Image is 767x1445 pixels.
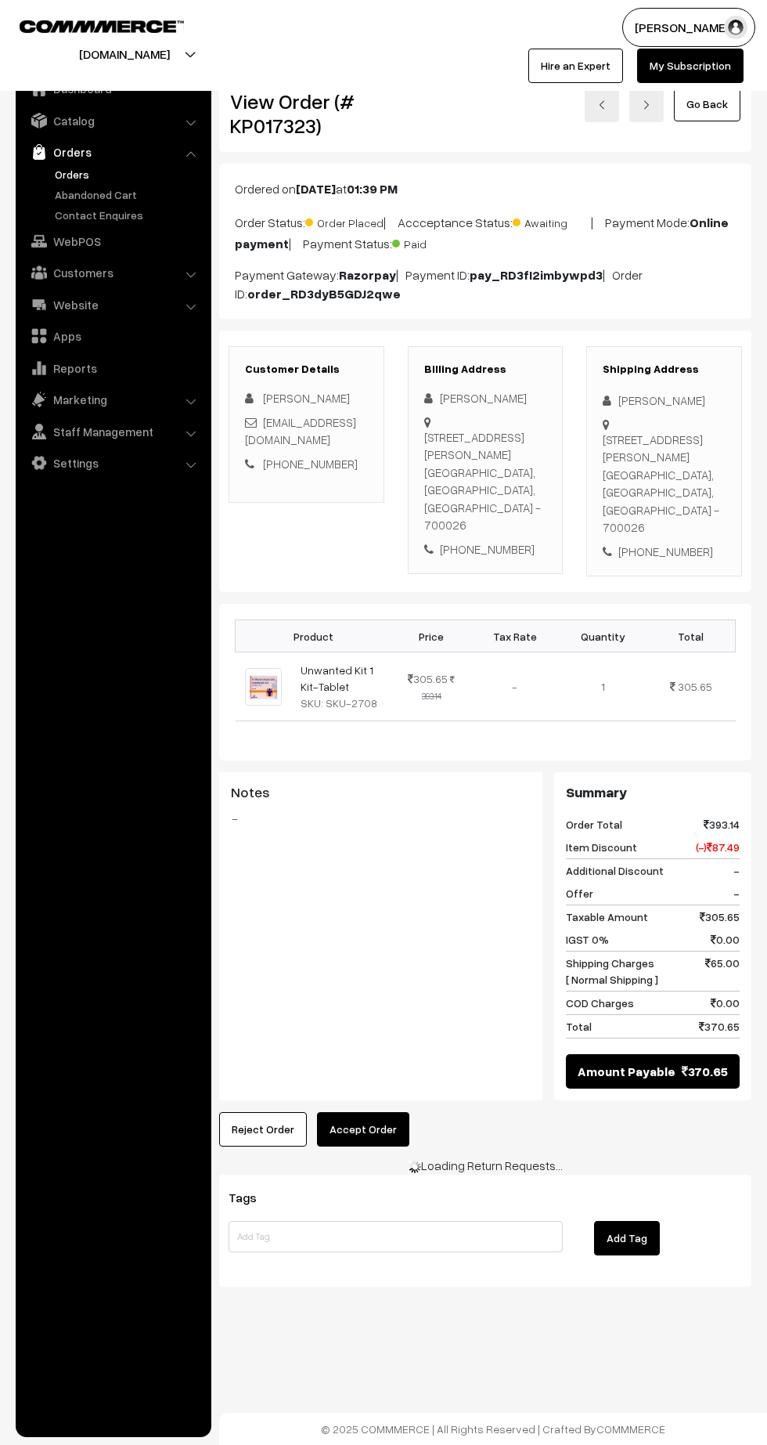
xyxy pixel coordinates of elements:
[528,49,623,83] a: Hire an Expert
[20,227,206,255] a: WebPOS
[711,995,740,1011] span: 0.00
[566,909,648,925] span: Taxable Amount
[424,540,547,558] div: [PHONE_NUMBER]
[347,181,398,197] b: 01:39 PM
[236,620,392,652] th: Product
[51,207,206,223] a: Contact Enquires
[20,258,206,287] a: Customers
[229,1190,275,1205] span: Tags
[566,839,637,855] span: Item Discount
[594,1221,660,1255] button: Add Tag
[637,49,744,83] a: My Subscription
[705,955,740,988] span: 65.00
[603,363,726,376] h3: Shipping Address
[301,695,383,711] div: SKU: SKU-2708
[20,354,206,382] a: Reports
[471,652,559,721] td: -
[339,267,396,283] b: Razorpay
[231,809,531,828] blockquote: -
[409,1161,421,1173] img: ajax-load-sm.gif
[247,286,401,302] b: order_RD3dyB5GDJ2qwe
[566,862,664,879] span: Additional Discount
[700,909,740,925] span: 305.65
[245,415,356,447] a: [EMAIL_ADDRESS][DOMAIN_NAME]
[424,428,547,534] div: [STREET_ADDRESS][PERSON_NAME] [GEOGRAPHIC_DATA], [GEOGRAPHIC_DATA], [GEOGRAPHIC_DATA] - 700026
[724,16,747,39] img: user
[424,389,547,407] div: [PERSON_NAME]
[20,16,157,34] a: COMMMERCE
[642,100,651,110] img: right-arrow.png
[733,885,740,901] span: -
[674,87,740,121] a: Go Back
[622,8,755,47] button: [PERSON_NAME]
[20,385,206,414] a: Marketing
[408,672,448,685] span: 305.65
[597,100,607,110] img: left-arrow.png
[566,955,658,988] span: Shipping Charges [ Normal Shipping ]
[578,1062,675,1081] span: Amount Payable
[230,89,384,138] h2: View Order (# KP017323)
[711,931,740,948] span: 0.00
[296,181,336,197] b: [DATE]
[601,680,605,693] span: 1
[20,20,184,32] img: COMMMERCE
[20,138,206,166] a: Orders
[424,363,547,376] h3: Billing Address
[245,668,282,705] img: UNWANTED KIT.jpeg
[20,107,206,135] a: Catalog
[20,417,206,446] a: Staff Management
[24,34,225,74] button: [DOMAIN_NAME]
[596,1422,665,1436] a: COMMMERCE
[733,862,740,879] span: -
[392,232,470,252] span: Paid
[219,1112,307,1147] button: Reject Order
[219,1413,767,1445] footer: © 2025 COMMMERCE | All Rights Reserved | Crafted By
[235,179,736,198] p: Ordered on at
[566,995,634,1011] span: COD Charges
[51,186,206,203] a: Abandoned Cart
[229,1221,563,1252] input: Add Tag
[51,166,206,182] a: Orders
[219,1156,751,1175] div: Loading Return Requests…
[566,784,740,801] h3: Summary
[566,816,622,833] span: Order Total
[646,620,735,652] th: Total
[559,620,646,652] th: Quantity
[513,211,591,231] span: Awaiting
[682,1062,728,1081] span: 370.65
[392,620,471,652] th: Price
[471,620,559,652] th: Tax Rate
[566,1018,592,1035] span: Total
[566,931,609,948] span: IGST 0%
[231,784,531,801] h3: Notes
[235,266,736,303] p: Payment Gateway: | Payment ID: | Order ID:
[603,392,726,410] div: [PERSON_NAME]
[699,1018,740,1035] span: 370.65
[235,211,736,253] p: Order Status: | Accceptance Status: | Payment Mode: | Payment Status:
[263,457,358,471] a: [PHONE_NUMBER]
[566,885,593,901] span: Offer
[422,674,456,701] strike: 393.14
[704,816,740,833] span: 393.14
[470,267,603,283] b: pay_RD3fI2imbywpd3
[20,449,206,477] a: Settings
[20,322,206,350] a: Apps
[696,839,740,855] span: (-) 87.49
[603,543,726,561] div: [PHONE_NUMBER]
[678,680,712,693] span: 305.65
[305,211,383,231] span: Order Placed
[245,363,368,376] h3: Customer Details
[20,291,206,319] a: Website
[263,391,350,405] span: [PERSON_NAME]
[603,431,726,536] div: [STREET_ADDRESS][PERSON_NAME] [GEOGRAPHIC_DATA], [GEOGRAPHIC_DATA], [GEOGRAPHIC_DATA] - 700026
[301,663,373,693] a: Unwanted Kit 1 Kit-Tablet
[317,1112,409,1147] button: Accept Order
